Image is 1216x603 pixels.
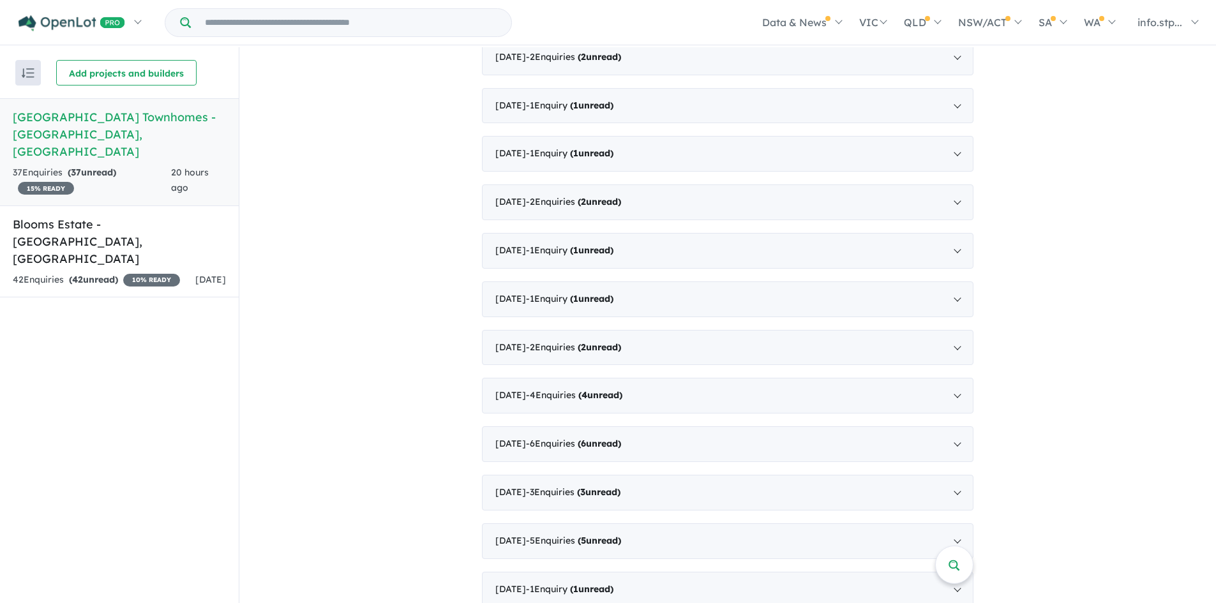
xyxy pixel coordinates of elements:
[482,184,973,220] div: [DATE]
[526,51,621,63] span: - 2 Enquir ies
[581,535,586,546] span: 5
[581,196,586,207] span: 2
[580,486,585,498] span: 3
[570,147,613,159] strong: ( unread)
[69,274,118,285] strong: ( unread)
[570,100,613,111] strong: ( unread)
[578,389,622,401] strong: ( unread)
[123,274,180,287] span: 10 % READY
[13,108,226,160] h5: [GEOGRAPHIC_DATA] Townhomes - [GEOGRAPHIC_DATA] , [GEOGRAPHIC_DATA]
[526,293,613,304] span: - 1 Enquir y
[71,167,81,178] span: 37
[526,244,613,256] span: - 1 Enquir y
[577,486,620,498] strong: ( unread)
[22,68,34,78] img: sort.svg
[482,136,973,172] div: [DATE]
[581,438,586,449] span: 6
[573,293,578,304] span: 1
[193,9,509,36] input: Try estate name, suburb, builder or developer
[72,274,83,285] span: 42
[526,196,621,207] span: - 2 Enquir ies
[482,40,973,75] div: [DATE]
[578,196,621,207] strong: ( unread)
[56,60,197,86] button: Add projects and builders
[482,233,973,269] div: [DATE]
[570,583,613,595] strong: ( unread)
[581,51,586,63] span: 2
[578,438,621,449] strong: ( unread)
[526,147,613,159] span: - 1 Enquir y
[570,293,613,304] strong: ( unread)
[526,583,613,595] span: - 1 Enquir y
[482,523,973,559] div: [DATE]
[573,583,578,595] span: 1
[482,378,973,413] div: [DATE]
[570,244,613,256] strong: ( unread)
[13,165,171,196] div: 37 Enquir ies
[482,330,973,366] div: [DATE]
[19,15,125,31] img: Openlot PRO Logo White
[578,51,621,63] strong: ( unread)
[13,272,180,288] div: 42 Enquir ies
[573,100,578,111] span: 1
[482,281,973,317] div: [DATE]
[171,167,209,193] span: 20 hours ago
[526,100,613,111] span: - 1 Enquir y
[578,535,621,546] strong: ( unread)
[581,341,586,353] span: 2
[482,426,973,462] div: [DATE]
[526,438,621,449] span: - 6 Enquir ies
[573,147,578,159] span: 1
[573,244,578,256] span: 1
[195,274,226,285] span: [DATE]
[526,389,622,401] span: - 4 Enquir ies
[526,341,621,353] span: - 2 Enquir ies
[1137,16,1182,29] span: info.stp...
[13,216,226,267] h5: Blooms Estate - [GEOGRAPHIC_DATA] , [GEOGRAPHIC_DATA]
[482,475,973,510] div: [DATE]
[18,182,74,195] span: 15 % READY
[582,389,587,401] span: 4
[482,88,973,124] div: [DATE]
[578,341,621,353] strong: ( unread)
[526,535,621,546] span: - 5 Enquir ies
[68,167,116,178] strong: ( unread)
[526,486,620,498] span: - 3 Enquir ies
